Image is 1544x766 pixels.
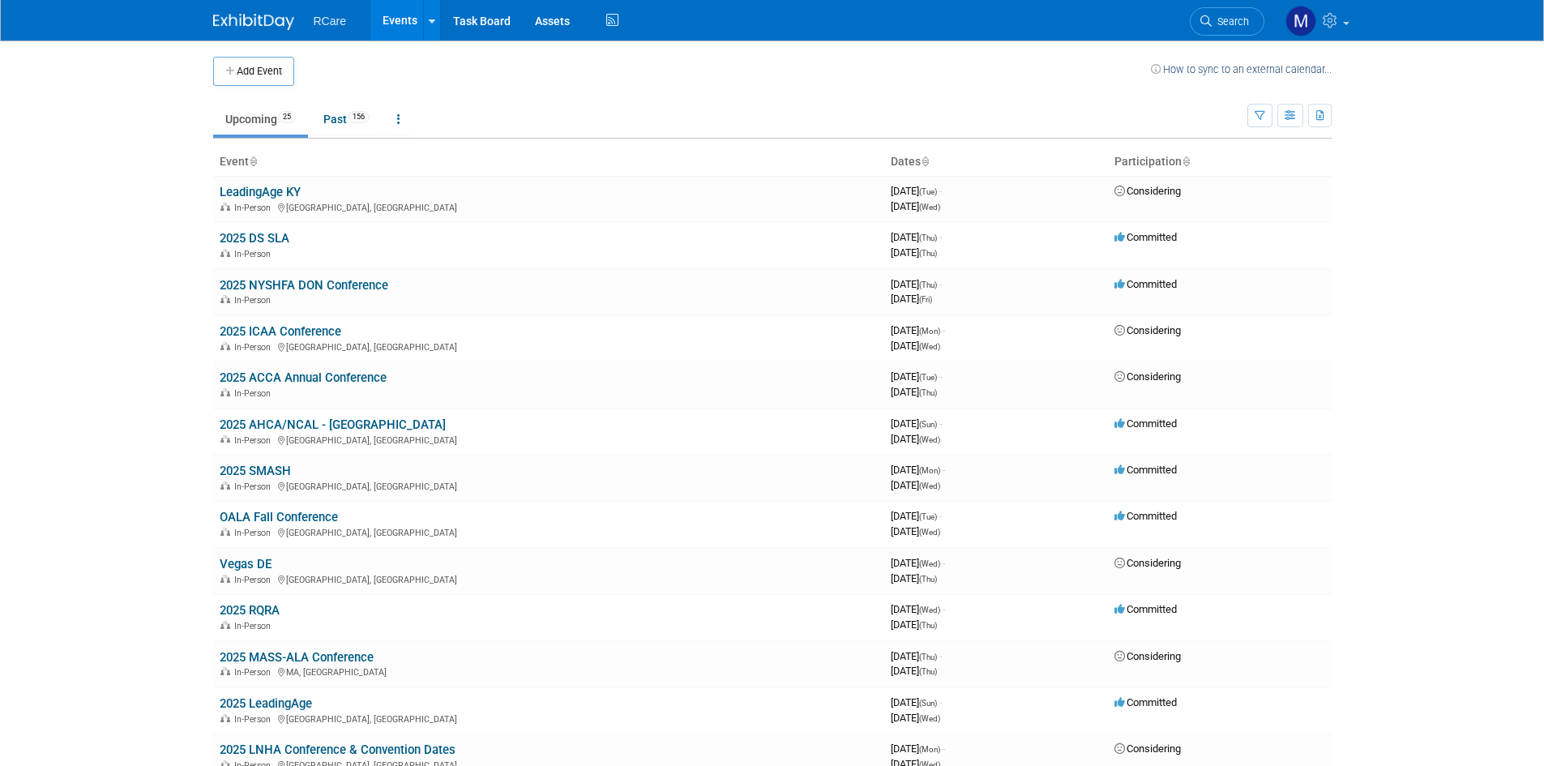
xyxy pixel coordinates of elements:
[220,481,230,490] img: In-Person Event
[1114,417,1177,430] span: Committed
[891,464,945,476] span: [DATE]
[891,618,937,631] span: [DATE]
[220,278,388,293] a: 2025 NYSHFA DON Conference
[213,14,294,30] img: ExhibitDay
[220,464,291,478] a: 2025 SMASH
[919,528,940,537] span: (Wed)
[1114,185,1181,197] span: Considering
[234,295,276,306] span: In-Person
[891,665,937,677] span: [DATE]
[919,420,937,429] span: (Sun)
[213,148,884,176] th: Event
[891,557,945,569] span: [DATE]
[891,603,945,615] span: [DATE]
[891,650,942,662] span: [DATE]
[891,479,940,491] span: [DATE]
[1114,231,1177,243] span: Committed
[220,696,312,711] a: 2025 LeadingAge
[891,742,945,755] span: [DATE]
[220,370,387,385] a: 2025 ACCA Annual Conference
[234,342,276,353] span: In-Person
[234,667,276,678] span: In-Person
[891,386,937,398] span: [DATE]
[939,278,942,290] span: -
[919,559,940,568] span: (Wed)
[234,575,276,585] span: In-Person
[919,187,937,196] span: (Tue)
[919,342,940,351] span: (Wed)
[220,665,878,678] div: MA, [GEOGRAPHIC_DATA]
[919,435,940,444] span: (Wed)
[220,510,338,524] a: OALA Fall Conference
[220,667,230,675] img: In-Person Event
[220,324,341,339] a: 2025 ICAA Conference
[220,650,374,665] a: 2025 MASS-ALA Conference
[220,435,230,443] img: In-Person Event
[220,742,456,757] a: 2025 LNHA Conference & Convention Dates
[220,479,878,492] div: [GEOGRAPHIC_DATA], [GEOGRAPHIC_DATA]
[220,712,878,725] div: [GEOGRAPHIC_DATA], [GEOGRAPHIC_DATA]
[939,370,942,383] span: -
[939,696,942,708] span: -
[1114,742,1181,755] span: Considering
[943,603,945,615] span: -
[919,280,937,289] span: (Thu)
[919,653,937,661] span: (Thu)
[919,388,937,397] span: (Thu)
[939,185,942,197] span: -
[919,667,937,676] span: (Thu)
[1285,6,1316,36] img: Mila Vasquez
[1182,155,1190,168] a: Sort by Participation Type
[220,572,878,585] div: [GEOGRAPHIC_DATA], [GEOGRAPHIC_DATA]
[1151,63,1332,75] a: How to sync to an external calendar...
[919,575,937,584] span: (Thu)
[919,466,940,475] span: (Mon)
[891,293,932,305] span: [DATE]
[220,342,230,350] img: In-Person Event
[891,510,942,522] span: [DATE]
[919,621,937,630] span: (Thu)
[919,249,937,258] span: (Thu)
[939,510,942,522] span: -
[891,572,937,584] span: [DATE]
[220,575,230,583] img: In-Person Event
[1114,510,1177,522] span: Committed
[1190,7,1264,36] a: Search
[220,557,272,571] a: Vegas DE
[1114,650,1181,662] span: Considering
[891,370,942,383] span: [DATE]
[1114,370,1181,383] span: Considering
[919,699,937,708] span: (Sun)
[220,185,301,199] a: LeadingAge KY
[939,231,942,243] span: -
[891,525,940,537] span: [DATE]
[919,203,940,212] span: (Wed)
[234,203,276,213] span: In-Person
[220,200,878,213] div: [GEOGRAPHIC_DATA], [GEOGRAPHIC_DATA]
[220,249,230,257] img: In-Person Event
[311,104,382,135] a: Past156
[1114,557,1181,569] span: Considering
[234,528,276,538] span: In-Person
[919,233,937,242] span: (Thu)
[234,435,276,446] span: In-Person
[234,621,276,631] span: In-Person
[891,696,942,708] span: [DATE]
[278,111,296,123] span: 25
[220,417,446,432] a: 2025 AHCA/NCAL - [GEOGRAPHIC_DATA]
[939,417,942,430] span: -
[1212,15,1249,28] span: Search
[919,745,940,754] span: (Mon)
[891,278,942,290] span: [DATE]
[220,295,230,303] img: In-Person Event
[919,481,940,490] span: (Wed)
[1114,464,1177,476] span: Committed
[891,324,945,336] span: [DATE]
[891,340,940,352] span: [DATE]
[943,557,945,569] span: -
[1108,148,1332,176] th: Participation
[220,714,230,722] img: In-Person Event
[1114,603,1177,615] span: Committed
[220,433,878,446] div: [GEOGRAPHIC_DATA], [GEOGRAPHIC_DATA]
[919,327,940,336] span: (Mon)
